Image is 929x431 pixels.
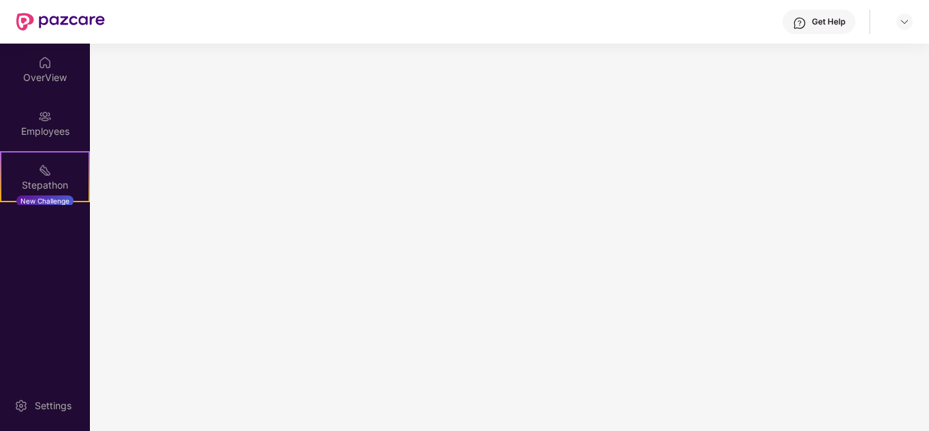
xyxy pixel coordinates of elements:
[812,16,845,27] div: Get Help
[16,13,105,31] img: New Pazcare Logo
[31,399,76,413] div: Settings
[793,16,806,30] img: svg+xml;base64,PHN2ZyBpZD0iSGVscC0zMngzMiIgeG1sbnM9Imh0dHA6Ly93d3cudzMub3JnLzIwMDAvc3ZnIiB3aWR0aD...
[38,110,52,123] img: svg+xml;base64,PHN2ZyBpZD0iRW1wbG95ZWVzIiB4bWxucz0iaHR0cDovL3d3dy53My5vcmcvMjAwMC9zdmciIHdpZHRoPS...
[14,399,28,413] img: svg+xml;base64,PHN2ZyBpZD0iU2V0dGluZy0yMHgyMCIgeG1sbnM9Imh0dHA6Ly93d3cudzMub3JnLzIwMDAvc3ZnIiB3aW...
[1,178,89,192] div: Stepathon
[16,195,74,206] div: New Challenge
[899,16,910,27] img: svg+xml;base64,PHN2ZyBpZD0iRHJvcGRvd24tMzJ4MzIiIHhtbG5zPSJodHRwOi8vd3d3LnczLm9yZy8yMDAwL3N2ZyIgd2...
[38,56,52,69] img: svg+xml;base64,PHN2ZyBpZD0iSG9tZSIgeG1sbnM9Imh0dHA6Ly93d3cudzMub3JnLzIwMDAvc3ZnIiB3aWR0aD0iMjAiIG...
[38,163,52,177] img: svg+xml;base64,PHN2ZyB4bWxucz0iaHR0cDovL3d3dy53My5vcmcvMjAwMC9zdmciIHdpZHRoPSIyMSIgaGVpZ2h0PSIyMC...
